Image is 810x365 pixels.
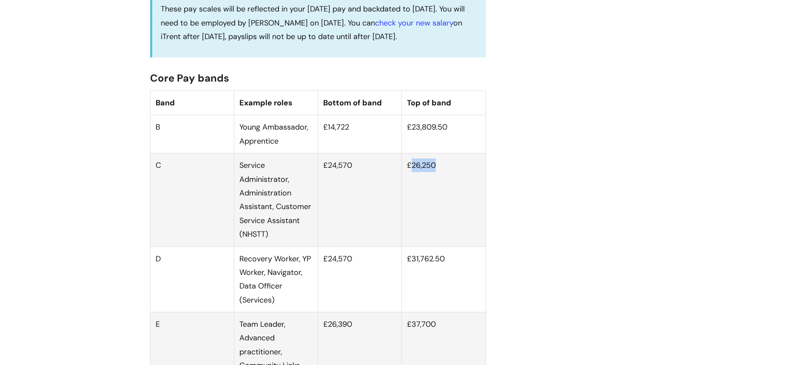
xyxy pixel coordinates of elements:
th: Band [150,91,234,115]
td: Service Administrator, Administration Assistant, Customer Service Assistant (NHSTT) [234,153,318,246]
td: £31,762.50 [402,246,486,312]
td: B [150,115,234,153]
th: Example roles [234,91,318,115]
td: Recovery Worker, YP Worker, Navigator, Data Officer (Services) [234,246,318,312]
td: £14,722 [318,115,402,153]
th: Top of band [402,91,486,115]
td: Young Ambassador, Apprentice [234,115,318,153]
td: C [150,153,234,246]
a: check your new salary [375,18,453,28]
p: These pay scales will be reflected in your [DATE] pay and backdated to [DATE]. You will need to b... [161,2,477,43]
td: £26,250 [402,153,486,246]
td: £24,570 [318,246,402,312]
th: Bottom of band [318,91,402,115]
span: Core Pay bands [150,71,229,85]
td: D [150,246,234,312]
td: £24,570 [318,153,402,246]
td: £23,809.50 [402,115,486,153]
